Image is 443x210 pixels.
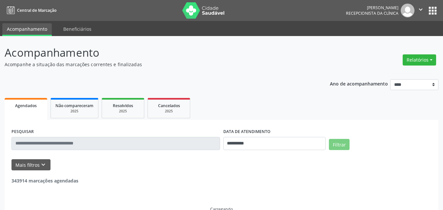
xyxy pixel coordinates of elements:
[427,5,438,16] button: apps
[11,127,34,137] label: PESQUISAR
[401,4,414,17] img: img
[346,10,398,16] span: Recepcionista da clínica
[152,109,185,114] div: 2025
[59,23,96,35] a: Beneficiários
[11,178,78,184] strong: 343914 marcações agendadas
[346,5,398,10] div: [PERSON_NAME]
[5,61,308,68] p: Acompanhe a situação das marcações correntes e finalizadas
[5,5,56,16] a: Central de Marcação
[15,103,37,108] span: Agendados
[113,103,133,108] span: Resolvidos
[417,6,424,13] i: 
[403,54,436,66] button: Relatórios
[329,139,350,150] button: Filtrar
[5,45,308,61] p: Acompanhamento
[107,109,139,114] div: 2025
[55,103,93,108] span: Não compareceram
[223,127,271,137] label: DATA DE ATENDIMENTO
[55,109,93,114] div: 2025
[40,161,47,168] i: keyboard_arrow_down
[414,4,427,17] button: 
[330,79,388,87] p: Ano de acompanhamento
[2,23,52,36] a: Acompanhamento
[158,103,180,108] span: Cancelados
[11,159,50,171] button: Mais filtroskeyboard_arrow_down
[17,8,56,13] span: Central de Marcação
